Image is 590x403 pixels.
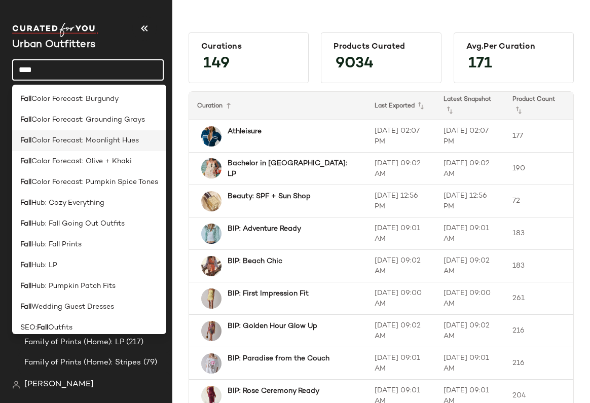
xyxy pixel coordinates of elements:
[366,92,435,120] th: Last Exported
[201,288,222,309] img: 100596915_079_b
[20,260,31,271] b: Fall
[48,322,72,333] span: Outfits
[24,357,141,369] span: Family of Prints (Home): Stripes
[20,281,31,291] b: Fall
[31,177,158,188] span: Color Forecast: Pumpkin Spice Tones
[141,357,158,369] span: (79)
[504,250,573,282] td: 183
[20,218,31,229] b: Fall
[325,46,384,82] span: 9034
[201,224,222,244] img: 96651559_038_b
[366,315,435,347] td: [DATE] 09:02 AM
[201,126,222,146] img: 101256782_042_b
[20,322,37,333] span: SEO:
[366,153,435,185] td: [DATE] 09:02 AM
[193,46,240,82] span: 149
[20,156,31,167] b: Fall
[504,315,573,347] td: 216
[20,135,31,146] b: Fall
[201,191,222,211] img: 54308812_023_b
[366,185,435,217] td: [DATE] 12:56 PM
[20,198,31,208] b: Fall
[504,153,573,185] td: 190
[31,94,119,104] span: Color Forecast: Burgundy
[228,158,348,179] b: Bachelor in [GEOGRAPHIC_DATA]: LP
[189,92,366,120] th: Curation
[504,120,573,153] td: 177
[20,302,31,312] b: Fall
[228,224,301,234] b: BIP: Adventure Ready
[24,337,124,348] span: Family of Prints (Home): LP
[201,321,222,341] img: 101347516_000_b
[201,158,222,178] img: 99180069_079_b
[228,386,319,396] b: BIP: Rose Ceremony Ready
[504,282,573,315] td: 261
[12,381,20,389] img: svg%3e
[201,256,222,276] img: 98247711_087_b
[20,177,31,188] b: Fall
[12,23,98,37] img: cfy_white_logo.C9jOOHJF.svg
[24,379,94,391] span: [PERSON_NAME]
[435,92,504,120] th: Latest Snapshot
[334,42,428,52] div: Products Curated
[37,322,48,333] b: Fall
[31,302,114,312] span: Wedding Guest Dresses
[435,153,504,185] td: [DATE] 09:02 AM
[366,217,435,250] td: [DATE] 09:01 AM
[366,282,435,315] td: [DATE] 09:00 AM
[228,191,311,202] b: Beauty: SPF + Sun Shop
[504,347,573,380] td: 216
[124,337,144,348] span: (217)
[435,217,504,250] td: [DATE] 09:01 AM
[435,315,504,347] td: [DATE] 09:02 AM
[31,115,145,125] span: Color Forecast: Grounding Grays
[31,198,104,208] span: Hub: Cozy Everything
[31,239,82,250] span: Hub: Fall Prints
[435,282,504,315] td: [DATE] 09:00 AM
[31,260,57,271] span: Hub: LP
[20,239,31,250] b: Fall
[435,120,504,153] td: [DATE] 02:07 PM
[12,40,95,50] span: Current Company Name
[366,120,435,153] td: [DATE] 02:07 PM
[20,115,31,125] b: Fall
[20,94,31,104] b: Fall
[435,250,504,282] td: [DATE] 09:02 AM
[31,218,125,229] span: Hub: Fall Going Out Outfits
[458,46,502,82] span: 171
[228,288,309,299] b: BIP: First Impression Fit
[228,353,329,364] b: BIP: Paradise from the Couch
[435,185,504,217] td: [DATE] 12:56 PM
[366,347,435,380] td: [DATE] 09:01 AM
[504,92,573,120] th: Product Count
[366,250,435,282] td: [DATE] 09:02 AM
[504,185,573,217] td: 72
[201,42,296,52] div: Curations
[435,347,504,380] td: [DATE] 09:01 AM
[31,156,132,167] span: Color Forecast: Olive + Khaki
[201,353,222,374] img: 100637107_211_b
[228,126,262,137] b: Athleisure
[31,281,116,291] span: Hub: Pumpkin Patch Fits
[31,135,139,146] span: Color Forecast: Moonlight Hues
[228,256,282,267] b: BIP: Beach Chic
[228,321,317,332] b: BIP: Golden Hour Glow Up
[504,217,573,250] td: 183
[466,42,561,52] div: Avg.per Curation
